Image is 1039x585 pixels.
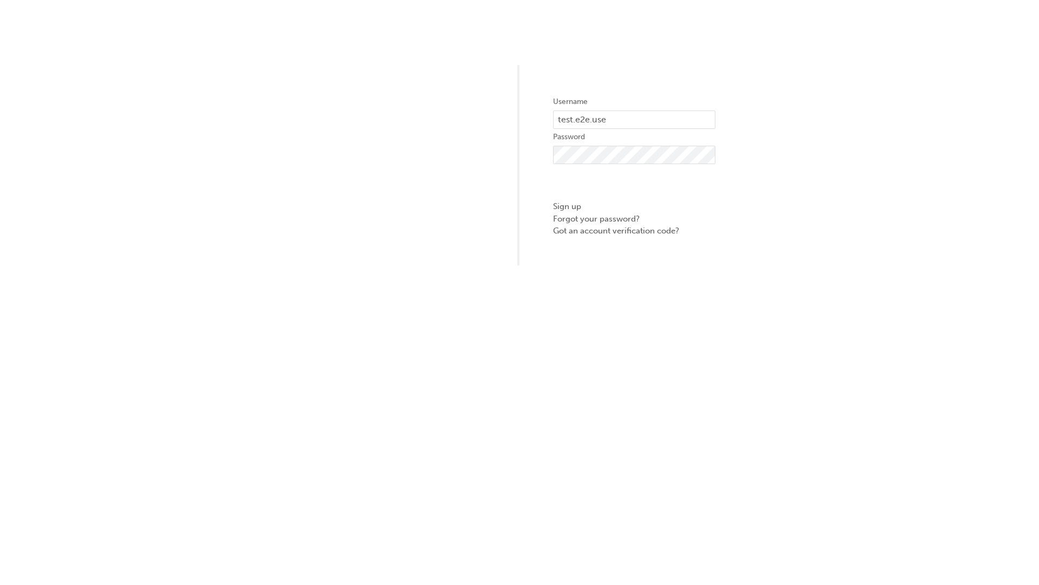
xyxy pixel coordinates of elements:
[553,172,715,193] button: Sign In
[553,225,715,237] a: Got an account verification code?
[553,213,715,225] a: Forgot your password?
[553,131,715,144] label: Password
[553,200,715,213] a: Sign up
[324,151,486,164] img: Trak
[553,95,715,108] label: Username
[553,110,715,129] input: Username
